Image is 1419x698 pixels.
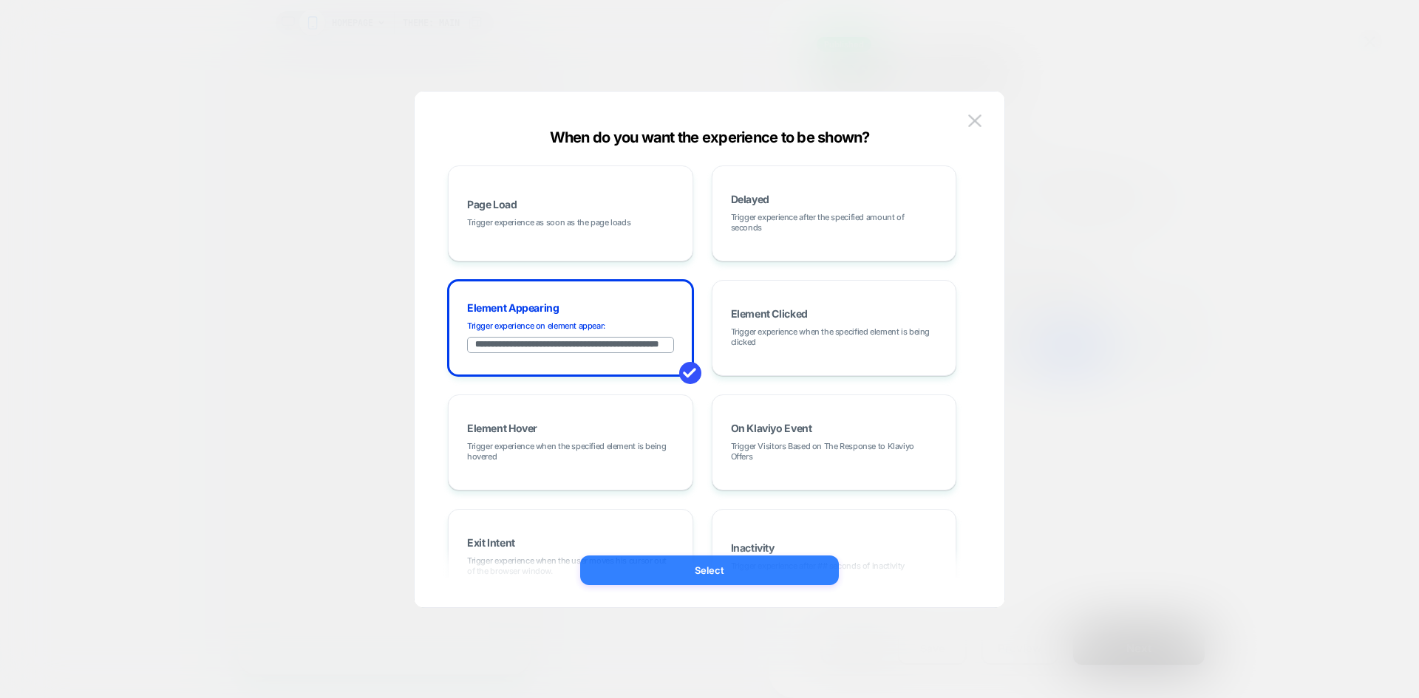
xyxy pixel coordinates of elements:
span: When do you want the experience to be shown? [550,129,870,146]
span: On Klaviyo Event [731,423,812,434]
img: close [968,114,981,127]
span: Trigger Visitors Based on The Response to Klaviyo Offers [731,441,938,462]
button: Select [580,555,839,585]
span: Trigger experience when the specified element is being clicked [731,326,938,347]
span: Trigger experience after the specified amount of seconds [731,212,938,233]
